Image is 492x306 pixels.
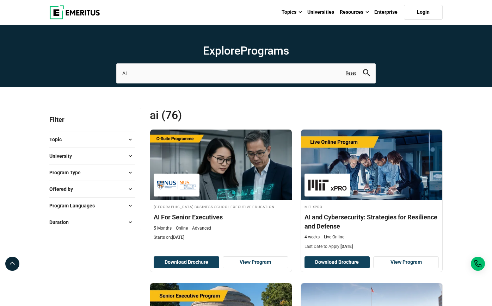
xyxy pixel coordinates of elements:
[305,213,439,230] h4: AI and Cybersecurity: Strategies for Resilience and Defense
[305,204,439,210] h4: MIT xPRO
[49,167,135,178] button: Program Type
[240,44,289,57] span: Programs
[190,225,211,231] p: Advanced
[49,202,100,210] span: Program Languages
[49,185,79,193] span: Offered by
[154,204,288,210] h4: [GEOGRAPHIC_DATA] Business School Executive Education
[301,130,443,200] img: AI and Cybersecurity: Strategies for Resilience and Defense | Online AI and Machine Learning Course
[150,130,292,244] a: Leadership Course by National University of Singapore Business School Executive Education - Septe...
[172,235,184,240] span: [DATE]
[49,217,135,227] button: Duration
[49,152,78,160] span: University
[154,235,288,241] p: Starts on:
[49,108,135,131] p: Filter
[223,256,288,268] a: View Program
[150,108,296,122] span: AI (76)
[116,63,376,83] input: search-page
[305,256,370,268] button: Download Brochure
[154,213,288,221] h4: AI For Senior Executives
[321,234,344,240] p: Live Online
[49,184,135,194] button: Offered by
[157,177,196,193] img: National University of Singapore Business School Executive Education
[340,244,353,249] span: [DATE]
[49,134,135,145] button: Topic
[49,151,135,161] button: University
[404,5,443,20] a: Login
[49,169,86,176] span: Program Type
[116,44,376,58] h1: Explore
[346,70,356,76] a: Reset search
[150,130,292,200] img: AI For Senior Executives | Online Leadership Course
[49,136,67,143] span: Topic
[305,244,439,250] p: Last Date to Apply:
[373,256,439,268] a: View Program
[363,69,370,77] button: search
[305,234,320,240] p: 4 weeks
[49,200,135,211] button: Program Languages
[49,218,74,226] span: Duration
[301,130,443,253] a: AI and Machine Learning Course by MIT xPRO - August 20, 2025 MIT xPRO MIT xPRO AI and Cybersecuri...
[154,256,219,268] button: Download Brochure
[154,225,172,231] p: 5 Months
[173,225,188,231] p: Online
[363,71,370,78] a: search
[308,177,347,193] img: MIT xPRO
